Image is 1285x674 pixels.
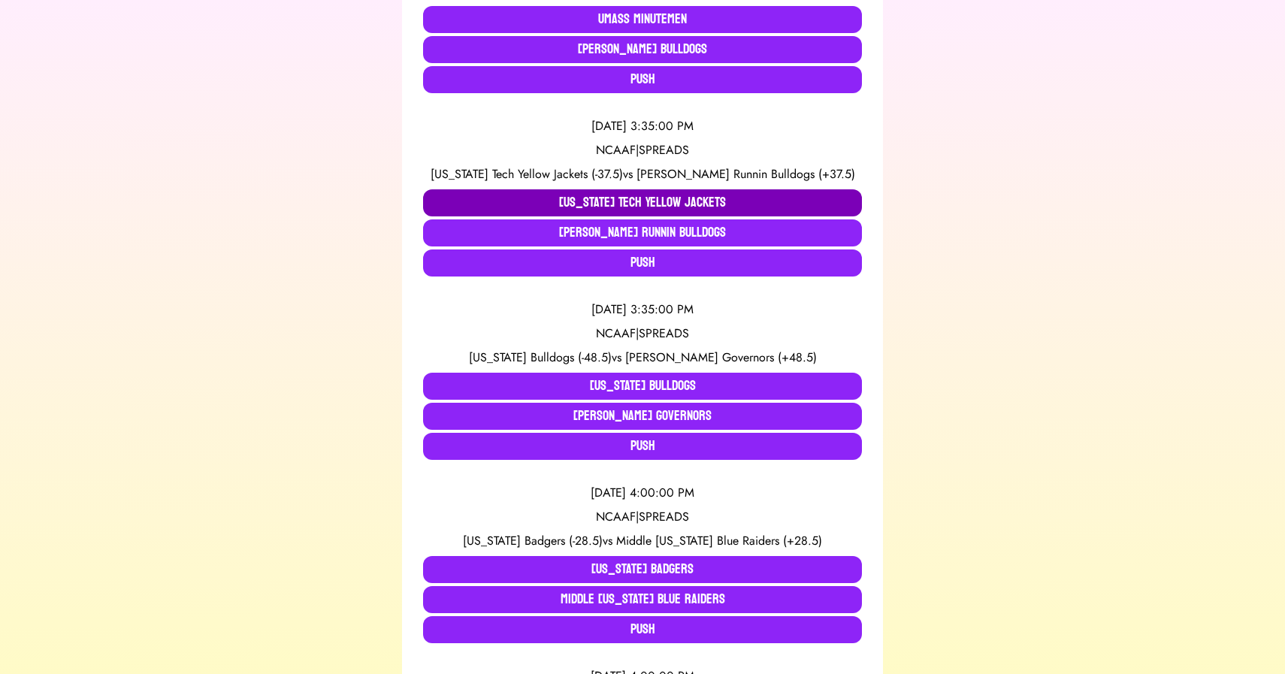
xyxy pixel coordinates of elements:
span: [PERSON_NAME] Governors (+48.5) [625,349,817,366]
div: vs [423,165,862,183]
button: Push [423,433,862,460]
div: vs [423,349,862,367]
div: vs [423,532,862,550]
div: [DATE] 4:00:00 PM [423,484,862,502]
button: Push [423,66,862,93]
button: Middle [US_STATE] Blue Raiders [423,586,862,613]
span: [US_STATE] Tech Yellow Jackets (-37.5) [431,165,623,183]
div: NCAAF | SPREADS [423,325,862,343]
button: [PERSON_NAME] Runnin Bulldogs [423,219,862,246]
div: NCAAF | SPREADS [423,508,862,526]
button: [US_STATE] Tech Yellow Jackets [423,189,862,216]
div: NCAAF | SPREADS [423,141,862,159]
button: UMass Minutemen [423,6,862,33]
button: Push [423,249,862,277]
span: Middle [US_STATE] Blue Raiders (+28.5) [616,532,822,549]
button: [US_STATE] Badgers [423,556,862,583]
button: [PERSON_NAME] Governors [423,403,862,430]
span: [US_STATE] Badgers (-28.5) [463,532,603,549]
button: Push [423,616,862,643]
button: [PERSON_NAME] Bulldogs [423,36,862,63]
div: [DATE] 3:35:00 PM [423,117,862,135]
button: [US_STATE] Bulldogs [423,373,862,400]
div: [DATE] 3:35:00 PM [423,301,862,319]
span: [PERSON_NAME] Runnin Bulldogs (+37.5) [636,165,855,183]
span: [US_STATE] Bulldogs (-48.5) [469,349,612,366]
